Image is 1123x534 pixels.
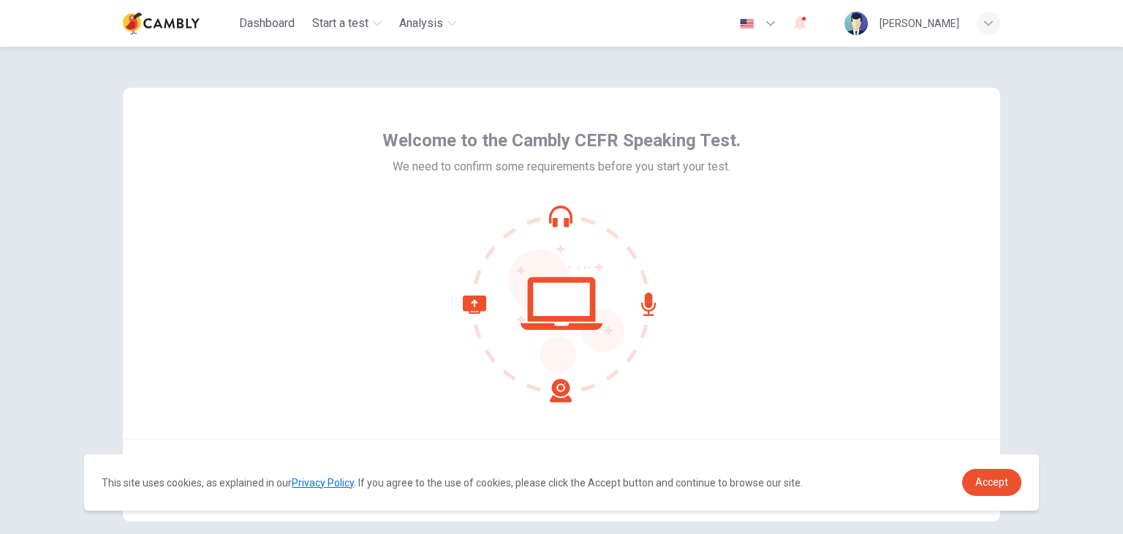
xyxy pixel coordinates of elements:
span: This site uses cookies, as explained in our . If you agree to the use of cookies, please click th... [102,477,803,489]
span: We need to confirm some requirements before you start your test. [393,158,730,176]
img: Profile picture [844,12,868,35]
span: Accept [975,476,1008,488]
a: Privacy Policy [292,477,354,489]
span: Analysis [399,15,443,32]
button: Start a test [306,10,387,37]
span: Welcome to the Cambly CEFR Speaking Test. [382,129,741,152]
span: Start a test [312,15,368,32]
span: Dashboard [239,15,295,32]
img: en [738,18,756,29]
a: Cambly logo [123,9,233,38]
div: [PERSON_NAME] [880,15,959,32]
div: cookieconsent [84,454,1039,511]
button: Dashboard [233,10,300,37]
img: Cambly logo [123,9,200,38]
a: dismiss cookie message [962,469,1021,496]
button: Analysis [393,10,462,37]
